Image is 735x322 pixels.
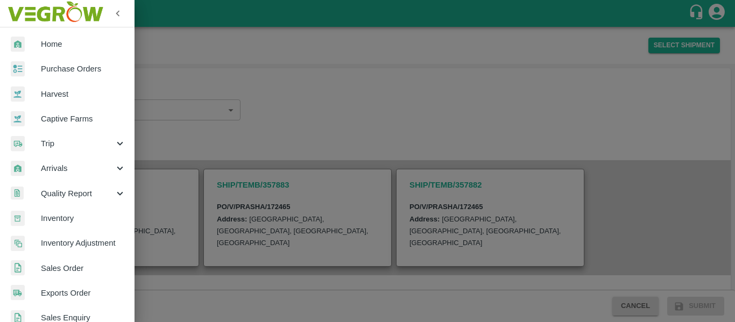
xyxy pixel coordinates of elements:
img: shipments [11,285,25,300]
span: Quality Report [41,188,114,199]
img: harvest [11,111,25,127]
span: Sales Order [41,262,126,274]
img: sales [11,260,25,276]
span: Inventory Adjustment [41,237,126,249]
img: inventory [11,235,25,251]
img: qualityReport [11,187,24,200]
img: whArrival [11,161,25,176]
img: delivery [11,136,25,152]
span: Captive Farms [41,113,126,125]
span: Arrivals [41,162,114,174]
span: Home [41,38,126,50]
span: Trip [41,138,114,149]
img: reciept [11,61,25,77]
span: Purchase Orders [41,63,126,75]
span: Inventory [41,212,126,224]
img: harvest [11,86,25,102]
img: whInventory [11,211,25,226]
span: Harvest [41,88,126,100]
img: whArrival [11,37,25,52]
span: Exports Order [41,287,126,299]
